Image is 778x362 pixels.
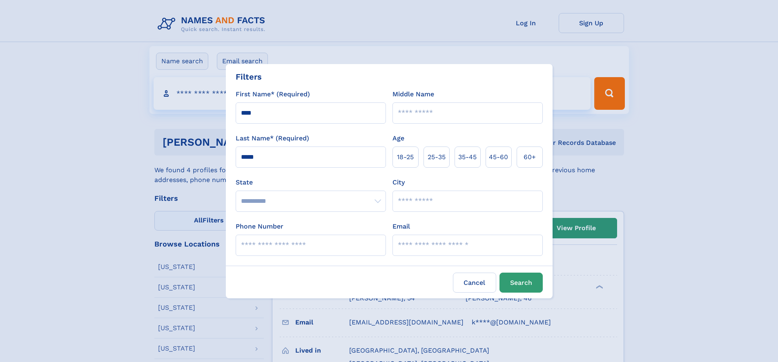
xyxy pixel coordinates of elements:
[236,222,283,231] label: Phone Number
[392,222,410,231] label: Email
[499,273,543,293] button: Search
[392,133,404,143] label: Age
[397,152,414,162] span: 18‑25
[392,178,405,187] label: City
[428,152,446,162] span: 25‑35
[458,152,477,162] span: 35‑45
[236,89,310,99] label: First Name* (Required)
[489,152,508,162] span: 45‑60
[453,273,496,293] label: Cancel
[524,152,536,162] span: 60+
[236,178,386,187] label: State
[236,133,309,143] label: Last Name* (Required)
[392,89,434,99] label: Middle Name
[236,71,262,83] div: Filters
